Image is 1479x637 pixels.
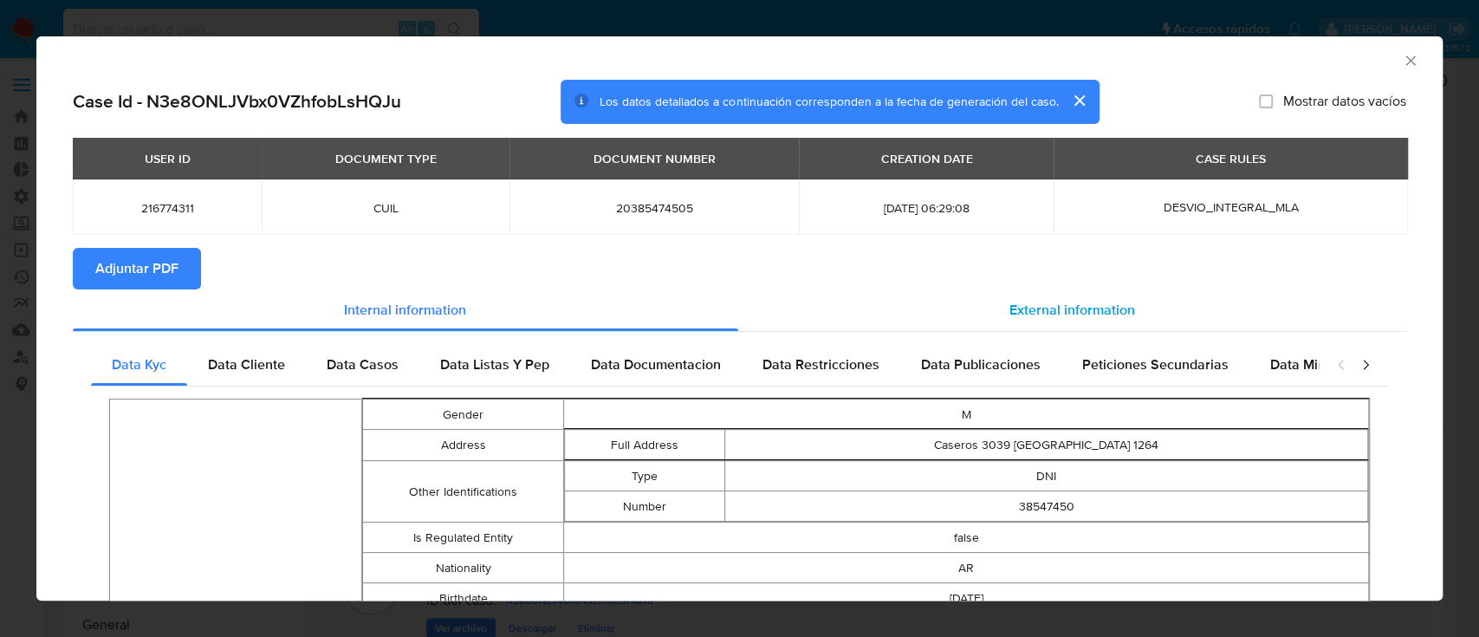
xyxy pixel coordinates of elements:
[725,461,1368,491] td: DNI
[1163,198,1298,216] span: DESVIO_INTEGRAL_MLA
[362,461,563,523] td: Other Identifications
[762,354,879,374] span: Data Restricciones
[1058,80,1100,121] button: cerrar
[591,354,721,374] span: Data Documentacion
[95,250,178,288] span: Adjuntar PDF
[1259,94,1273,108] input: Mostrar datos vacíos
[564,553,1369,583] td: AR
[921,354,1041,374] span: Data Publicaciones
[564,523,1369,553] td: false
[530,200,778,216] span: 20385474505
[725,491,1368,522] td: 38547450
[327,354,399,374] span: Data Casos
[362,583,563,614] td: Birthdate
[344,300,466,320] span: Internal information
[282,200,489,216] span: CUIL
[440,354,549,374] span: Data Listas Y Pep
[1009,300,1135,320] span: External information
[564,583,1369,614] td: [DATE]
[583,144,726,173] div: DOCUMENT NUMBER
[1283,93,1406,110] span: Mostrar datos vacíos
[1082,354,1229,374] span: Peticiones Secundarias
[600,93,1058,110] span: Los datos detallados a continuación corresponden a la fecha de generación del caso.
[91,344,1319,386] div: Detailed internal info
[820,200,1033,216] span: [DATE] 06:29:08
[1185,144,1276,173] div: CASE RULES
[73,248,201,289] button: Adjuntar PDF
[36,36,1443,601] div: closure-recommendation-modal
[112,354,166,374] span: Data Kyc
[94,200,241,216] span: 216774311
[565,430,725,460] td: Full Address
[362,400,563,430] td: Gender
[565,461,725,491] td: Type
[362,430,563,461] td: Address
[565,491,725,522] td: Number
[564,400,1369,430] td: M
[73,90,401,113] h2: Case Id - N3e8ONLJVbx0VZhfobLsHQJu
[134,144,201,173] div: USER ID
[208,354,285,374] span: Data Cliente
[725,430,1368,460] td: Caseros 3039 [GEOGRAPHIC_DATA] 1264
[362,523,563,553] td: Is Regulated Entity
[1402,52,1417,68] button: Cerrar ventana
[1270,354,1365,374] span: Data Minoridad
[325,144,447,173] div: DOCUMENT TYPE
[362,553,563,583] td: Nationality
[870,144,983,173] div: CREATION DATE
[73,289,1406,331] div: Detailed info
